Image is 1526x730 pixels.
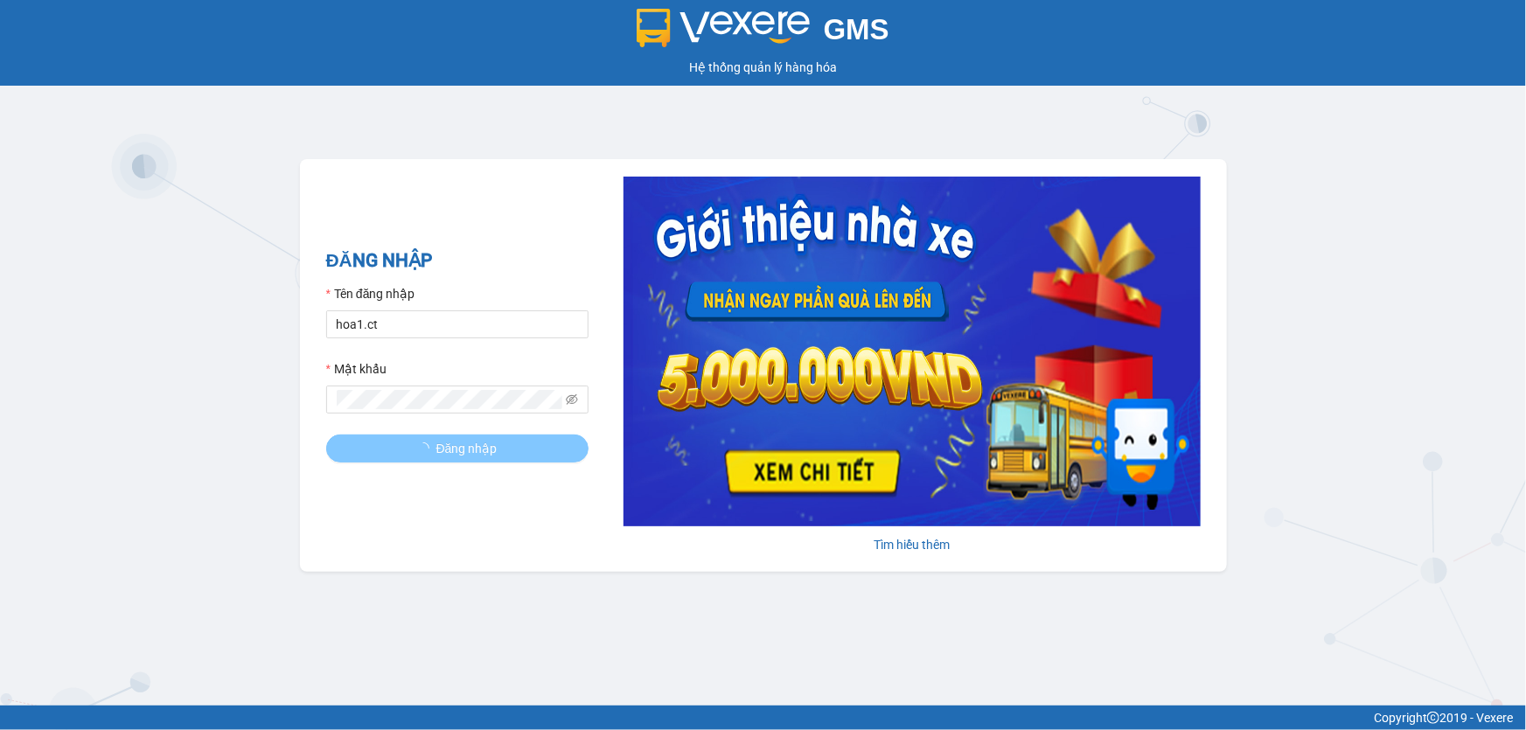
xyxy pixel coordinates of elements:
img: banner-0 [624,177,1201,526]
span: loading [417,442,436,455]
input: Tên đăng nhập [326,310,589,338]
button: Đăng nhập [326,435,589,462]
span: copyright [1427,712,1439,724]
div: Copyright 2019 - Vexere [13,708,1513,727]
input: Mật khẩu [337,390,562,409]
span: Đăng nhập [436,439,498,458]
a: GMS [637,26,889,40]
h2: ĐĂNG NHẬP [326,247,589,275]
img: logo 2 [637,9,810,47]
label: Tên đăng nhập [326,284,415,303]
span: GMS [824,13,889,45]
div: Hệ thống quản lý hàng hóa [4,58,1522,77]
label: Mật khẩu [326,359,387,379]
div: Tìm hiểu thêm [624,535,1201,554]
span: eye-invisible [566,393,578,406]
